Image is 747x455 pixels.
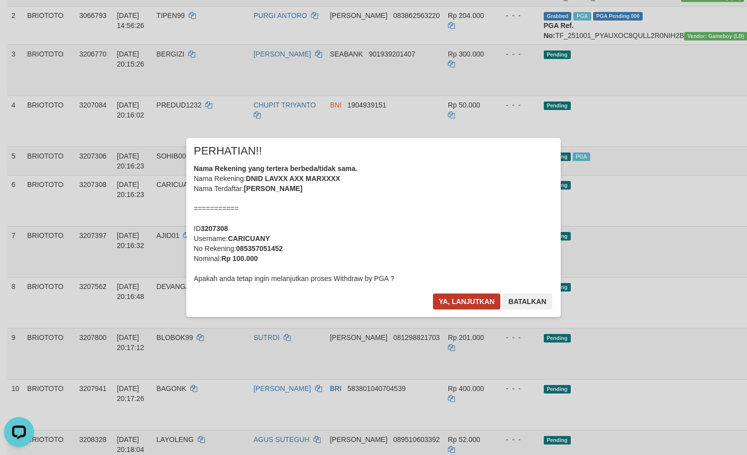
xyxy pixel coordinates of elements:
[246,174,340,182] b: DNID LAVXX AXX MARXXXX
[221,254,258,262] b: Rp 100.000
[433,293,501,309] button: Ya, lanjutkan
[244,184,302,192] b: [PERSON_NAME]
[201,224,228,232] b: 3207308
[502,293,552,309] button: Batalkan
[194,164,358,172] b: Nama Rekening yang tertera berbeda/tidak sama.
[228,234,270,242] b: CARICUANY
[236,244,283,252] b: 085357051452
[4,4,34,34] button: Open LiveChat chat widget
[194,163,553,283] div: Nama Rekening: Nama Terdaftar: =========== ID Username: No Rekening: Nominal: Apakah anda tetap i...
[194,146,262,156] span: PERHATIAN!!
